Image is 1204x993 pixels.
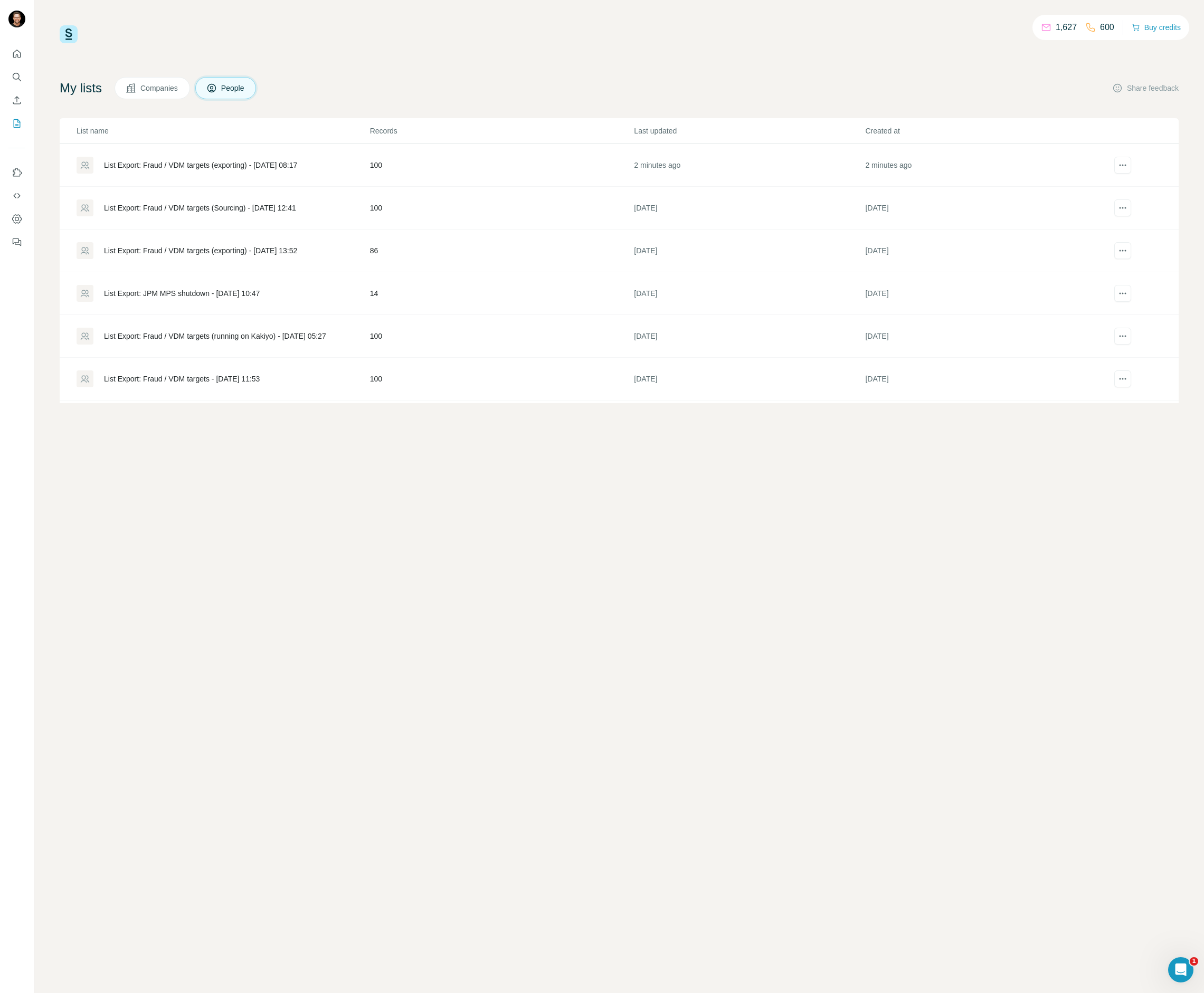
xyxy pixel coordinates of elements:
td: [DATE] [865,230,1096,272]
td: 100 [369,358,634,400]
button: actions [1114,285,1131,302]
p: List name [77,126,369,136]
button: actions [1114,199,1131,216]
td: [DATE] [633,272,865,315]
td: 100 [369,187,634,230]
div: List Export: Fraud / VDM targets (exporting) - [DATE] 13:52 [104,245,297,256]
td: [DATE] [633,230,865,272]
button: actions [1114,370,1131,387]
p: Created at [865,126,1095,136]
td: [DATE] [865,272,1096,315]
button: My lists [8,114,25,133]
p: 600 [1100,21,1114,34]
button: Share feedback [1112,83,1179,93]
td: [DATE] [633,400,865,443]
div: List Export: Fraud / VDM targets - [DATE] 11:53 [104,374,260,384]
td: [DATE] [865,315,1096,358]
img: Avatar [8,11,25,27]
span: Companies [140,83,179,93]
button: Buy credits [1132,20,1181,35]
td: 100 [369,144,634,187]
div: List Export: Fraud / VDM targets (running on Kakiyo) - [DATE] 05:27 [104,331,326,341]
td: [DATE] [633,358,865,400]
button: actions [1114,242,1131,259]
td: [DATE] [865,400,1096,443]
iframe: Intercom live chat [1168,957,1193,982]
button: Quick start [8,44,25,63]
button: Use Surfe API [8,186,25,205]
td: 72 [369,400,634,443]
div: List Export: JPM MPS shutdown - [DATE] 10:47 [104,288,260,299]
button: actions [1114,328,1131,345]
td: 2 minutes ago [865,144,1096,187]
h4: My lists [60,80,102,97]
td: 2 minutes ago [633,144,865,187]
p: Last updated [634,126,864,136]
span: 1 [1190,957,1198,966]
td: [DATE] [865,358,1096,400]
button: actions [1114,157,1131,174]
button: Dashboard [8,209,25,228]
div: List Export: Fraud / VDM targets (Sourcing) - [DATE] 12:41 [104,203,296,213]
td: 86 [369,230,634,272]
button: Feedback [8,233,25,252]
img: Surfe Logo [60,25,78,43]
td: 100 [369,315,634,358]
button: Use Surfe on LinkedIn [8,163,25,182]
button: Enrich CSV [8,91,25,110]
div: List Export: Fraud / VDM targets (exporting) - [DATE] 08:17 [104,160,297,170]
td: [DATE] [633,315,865,358]
button: Search [8,68,25,87]
span: People [221,83,245,93]
p: Records [370,126,633,136]
td: [DATE] [865,187,1096,230]
td: [DATE] [633,187,865,230]
td: 14 [369,272,634,315]
p: 1,627 [1056,21,1077,34]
